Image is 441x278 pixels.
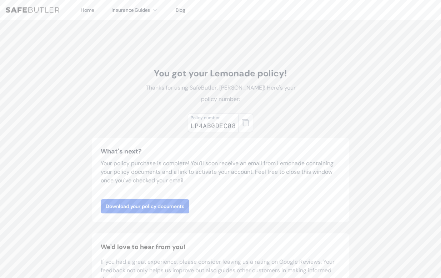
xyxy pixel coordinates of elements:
div: LP4AB0DEC08 [191,121,236,131]
a: Home [81,7,94,13]
button: Insurance Guides [111,6,159,14]
h1: You got your Lemonade policy! [141,68,301,79]
div: Policy number [191,115,236,121]
p: Your policy purchase is complete! You'll soon receive an email from Lemonade containing your poli... [101,159,341,185]
p: Thanks for using SafeButler, [PERSON_NAME]! Here's your policy number: [141,82,301,105]
img: SafeButler Text Logo [6,7,59,13]
h2: We'd love to hear from you! [101,242,341,252]
a: Blog [176,7,185,13]
a: Download your policy documents [101,199,189,213]
h3: What's next? [101,146,341,156]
